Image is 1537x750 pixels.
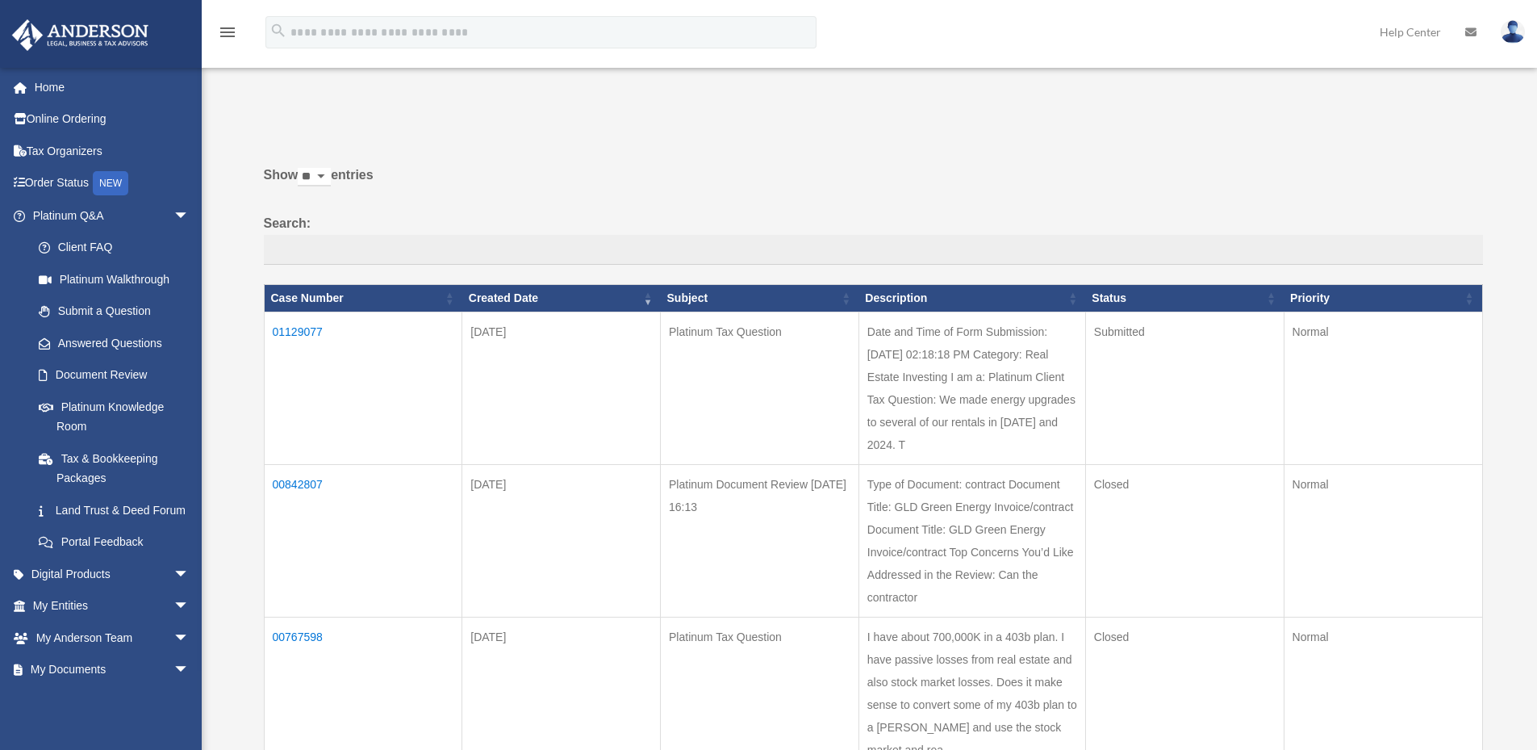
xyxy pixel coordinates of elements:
[11,685,214,718] a: Online Learningarrow_drop_down
[264,312,462,464] td: 01129077
[11,622,214,654] a: My Anderson Teamarrow_drop_down
[11,558,214,590] a: Digital Productsarrow_drop_down
[264,235,1483,266] input: Search:
[173,558,206,591] span: arrow_drop_down
[173,654,206,687] span: arrow_drop_down
[858,312,1085,464] td: Date and Time of Form Submission: [DATE] 02:18:18 PM Category: Real Estate Investing I am a: Plat...
[264,164,1483,203] label: Show entries
[1284,285,1482,312] th: Priority: activate to sort column ascending
[173,685,206,719] span: arrow_drop_down
[23,295,206,328] a: Submit a Question
[23,232,206,264] a: Client FAQ
[23,359,206,392] a: Document Review
[264,464,462,617] td: 00842807
[1284,464,1482,617] td: Normal
[23,494,206,526] a: Land Trust & Deed Forum
[858,464,1085,617] td: Type of Document: contract Document Title: GLD Green Energy Invoice/contract Document Title: GLD ...
[11,199,206,232] a: Platinum Q&Aarrow_drop_down
[23,263,206,295] a: Platinum Walkthrough
[269,22,287,40] i: search
[462,312,661,464] td: [DATE]
[858,285,1085,312] th: Description: activate to sort column ascending
[11,167,214,200] a: Order StatusNEW
[462,464,661,617] td: [DATE]
[1284,312,1482,464] td: Normal
[1085,285,1284,312] th: Status: activate to sort column ascending
[218,28,237,42] a: menu
[661,312,859,464] td: Platinum Tax Question
[1501,20,1525,44] img: User Pic
[173,590,206,623] span: arrow_drop_down
[173,622,206,655] span: arrow_drop_down
[264,285,462,312] th: Case Number: activate to sort column ascending
[11,654,214,686] a: My Documentsarrow_drop_down
[462,285,661,312] th: Created Date: activate to sort column ascending
[298,168,331,186] select: Showentries
[23,442,206,494] a: Tax & Bookkeeping Packages
[1085,312,1284,464] td: Submitted
[11,103,214,136] a: Online Ordering
[661,464,859,617] td: Platinum Document Review [DATE] 16:13
[11,590,214,622] a: My Entitiesarrow_drop_down
[11,135,214,167] a: Tax Organizers
[173,199,206,233] span: arrow_drop_down
[23,391,206,442] a: Platinum Knowledge Room
[661,285,859,312] th: Subject: activate to sort column ascending
[7,19,153,51] img: Anderson Advisors Platinum Portal
[23,327,198,359] a: Answered Questions
[93,171,128,195] div: NEW
[264,212,1483,266] label: Search:
[23,526,206,559] a: Portal Feedback
[1085,464,1284,617] td: Closed
[11,71,214,103] a: Home
[218,23,237,42] i: menu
